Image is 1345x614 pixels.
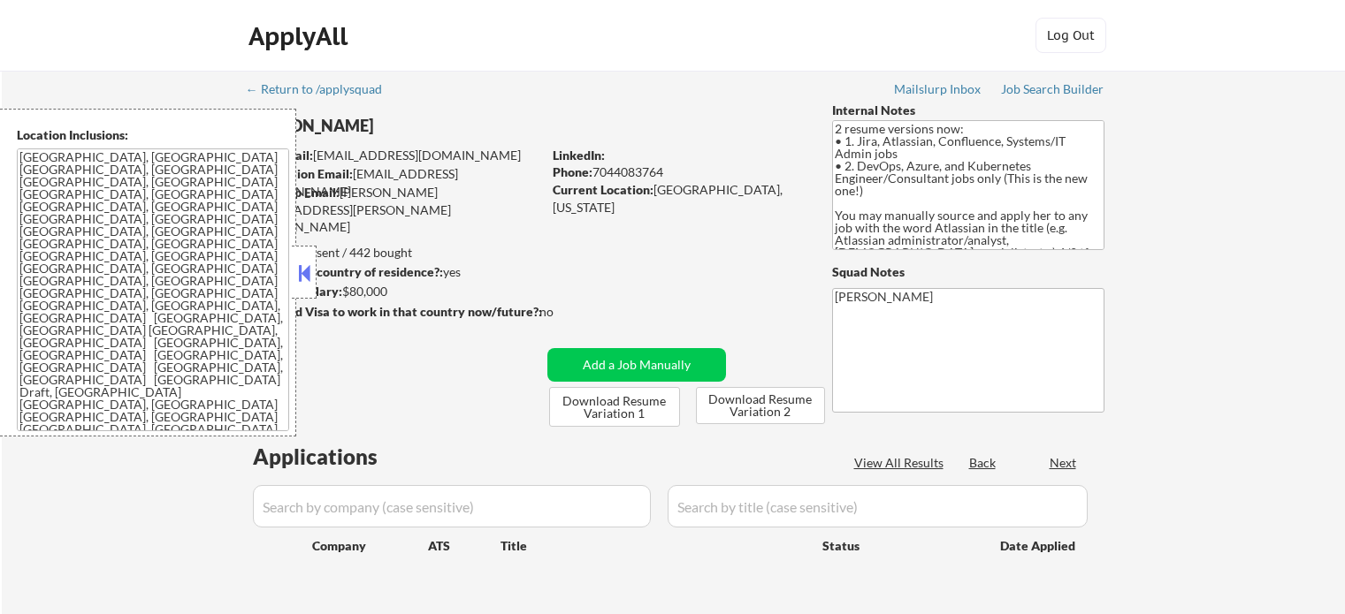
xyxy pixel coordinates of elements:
div: ATS [428,537,501,555]
div: 312 sent / 442 bought [247,244,541,262]
input: Search by title (case sensitive) [668,485,1088,527]
div: [PERSON_NAME][EMAIL_ADDRESS][PERSON_NAME][DOMAIN_NAME] [248,184,541,236]
div: Status [822,529,974,561]
input: Search by company (case sensitive) [253,485,651,527]
a: Mailslurp Inbox [894,82,982,100]
div: Company [312,537,428,555]
div: ApplyAll [248,21,353,51]
div: 7044083764 [553,163,803,181]
div: ← Return to /applysquad [246,83,399,95]
strong: Phone: [553,164,592,179]
strong: LinkedIn: [553,148,605,163]
button: Add a Job Manually [547,348,726,382]
div: View All Results [854,454,949,472]
button: Download Resume Variation 2 [696,387,825,424]
div: no [539,303,590,321]
div: Mailslurp Inbox [894,83,982,95]
div: Job Search Builder [1001,83,1104,95]
div: [GEOGRAPHIC_DATA], [US_STATE] [553,181,803,216]
div: Location Inclusions: [17,126,289,144]
div: Title [501,537,806,555]
button: Log Out [1035,18,1106,53]
div: $80,000 [247,283,541,300]
a: ← Return to /applysquad [246,82,399,100]
div: [EMAIL_ADDRESS][DOMAIN_NAME] [248,147,541,164]
strong: Current Location: [553,182,653,197]
div: Internal Notes [832,102,1104,119]
a: Job Search Builder [1001,82,1104,100]
div: Back [969,454,997,472]
div: Date Applied [1000,537,1078,555]
div: Next [1050,454,1078,472]
strong: Can work in country of residence?: [247,264,443,279]
div: yes [247,263,536,281]
div: [PERSON_NAME] [248,115,611,137]
button: Download Resume Variation 1 [549,387,680,427]
strong: Will need Visa to work in that country now/future?: [248,304,542,319]
div: [EMAIL_ADDRESS][DOMAIN_NAME] [248,165,541,200]
div: Applications [253,446,428,467]
div: Squad Notes [832,263,1104,281]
